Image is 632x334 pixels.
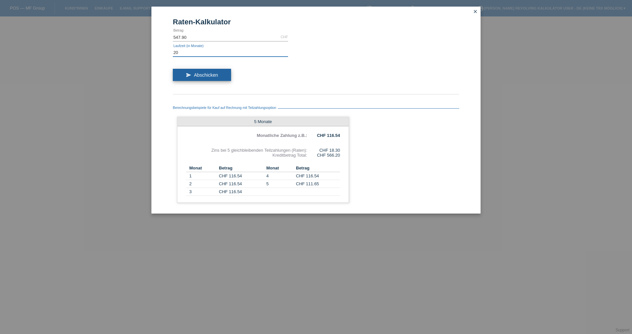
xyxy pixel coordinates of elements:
[186,164,219,172] th: Monat
[177,117,349,126] div: 5 Monate
[471,8,480,16] a: close
[219,188,263,196] td: CHF 116.54
[186,180,219,188] td: 2
[296,180,340,188] td: CHF 111.65
[296,164,340,172] th: Betrag
[317,133,340,138] b: CHF 116.54
[219,164,263,172] th: Betrag
[173,69,231,81] button: send Abschicken
[186,72,191,78] i: send
[473,9,478,14] i: close
[186,188,219,196] td: 3
[257,133,307,138] b: Monatliche Zahlung z.B.:
[173,106,278,110] span: Berechnungsbeispiele für Kauf auf Rechnung mit Teilzahlungsoption
[296,172,340,180] td: CHF 116.54
[173,18,459,26] h1: Raten-Kalkulator
[219,180,263,188] td: CHF 116.54
[263,172,296,180] td: 4
[186,153,307,158] div: Kreditbetrag Total:
[307,148,340,153] div: CHF 18.30
[186,148,307,153] div: Zins bei 5 gleichbleibenden Teilzahlungen (Raten):
[194,72,218,78] span: Abschicken
[280,35,288,39] div: CHF
[307,153,340,158] div: CHF 566.20
[186,172,219,180] td: 1
[219,172,263,180] td: CHF 116.54
[263,180,296,188] td: 5
[263,164,296,172] th: Monat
